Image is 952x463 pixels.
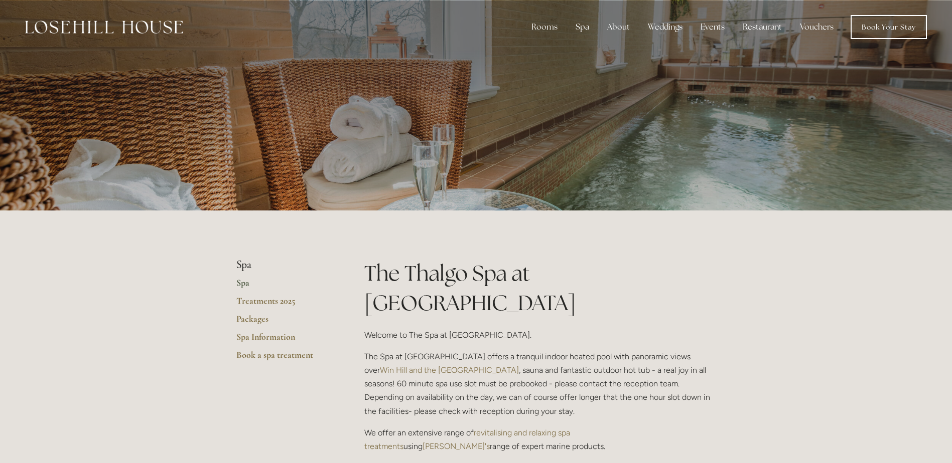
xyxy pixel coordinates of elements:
div: Rooms [523,17,566,37]
div: Spa [568,17,597,37]
a: [PERSON_NAME]'s [423,441,490,451]
p: We offer an extensive range of using range of expert marine products. [364,426,716,453]
div: About [599,17,638,37]
div: Weddings [640,17,691,37]
div: Events [693,17,733,37]
li: Spa [236,259,332,272]
a: Spa Information [236,331,332,349]
a: Treatments 2025 [236,295,332,313]
a: Win Hill and the [GEOGRAPHIC_DATA] [380,365,519,375]
img: Losehill House [25,21,183,34]
div: Restaurant [735,17,790,37]
a: Spa [236,277,332,295]
a: Book Your Stay [851,15,927,39]
a: Vouchers [792,17,842,37]
a: Packages [236,313,332,331]
p: Welcome to The Spa at [GEOGRAPHIC_DATA]. [364,328,716,342]
a: Book a spa treatment [236,349,332,367]
h1: The Thalgo Spa at [GEOGRAPHIC_DATA] [364,259,716,318]
p: The Spa at [GEOGRAPHIC_DATA] offers a tranquil indoor heated pool with panoramic views over , sau... [364,350,716,418]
